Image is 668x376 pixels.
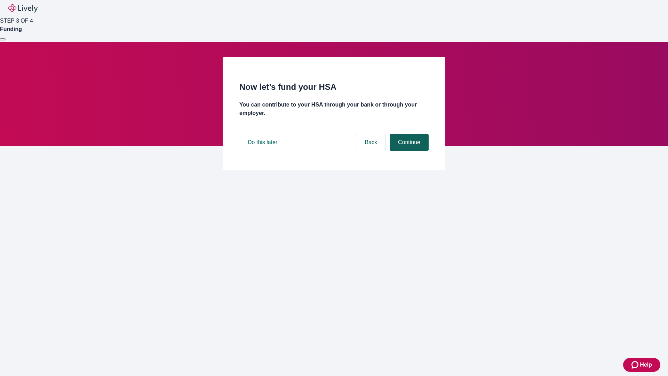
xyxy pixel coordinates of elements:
img: Lively [8,4,38,13]
button: Back [356,134,385,151]
button: Continue [390,134,429,151]
button: Do this later [239,134,286,151]
button: Zendesk support iconHelp [623,358,660,372]
h4: You can contribute to your HSA through your bank or through your employer. [239,101,429,117]
span: Help [640,361,652,369]
svg: Zendesk support icon [631,361,640,369]
h2: Now let’s fund your HSA [239,81,429,93]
